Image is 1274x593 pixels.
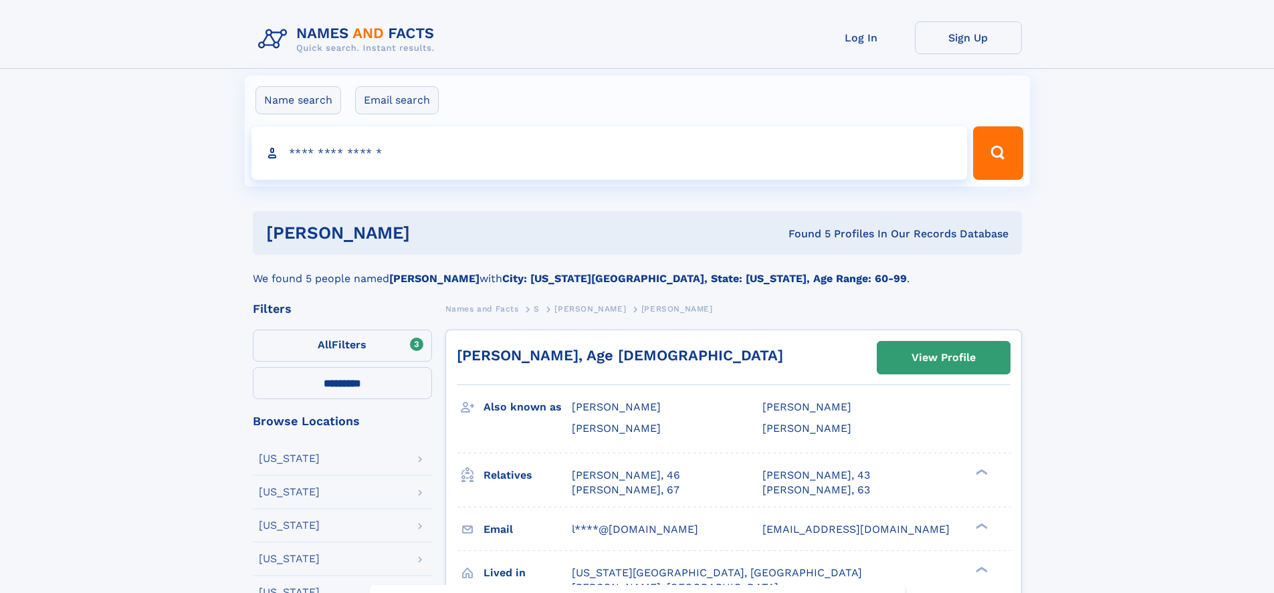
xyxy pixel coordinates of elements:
b: [PERSON_NAME] [389,272,480,285]
div: View Profile [912,342,976,373]
div: [US_STATE] [259,453,320,464]
h3: Email [484,518,572,541]
span: [PERSON_NAME] [554,304,626,314]
a: [PERSON_NAME], 63 [762,483,870,497]
div: ❯ [972,521,988,530]
img: Logo Names and Facts [253,21,445,57]
h3: Relatives [484,464,572,487]
div: We found 5 people named with . [253,255,1022,287]
label: Name search [255,86,341,114]
div: [US_STATE] [259,520,320,531]
button: Search Button [973,126,1023,180]
span: All [318,338,332,351]
a: [PERSON_NAME], 43 [762,468,870,483]
div: ❯ [972,565,988,574]
a: [PERSON_NAME], 46 [572,468,680,483]
input: search input [251,126,968,180]
span: [US_STATE][GEOGRAPHIC_DATA], [GEOGRAPHIC_DATA] [572,566,862,579]
label: Email search [355,86,439,114]
a: [PERSON_NAME], Age [DEMOGRAPHIC_DATA] [457,347,783,364]
b: City: [US_STATE][GEOGRAPHIC_DATA], State: [US_STATE], Age Range: 60-99 [502,272,907,285]
a: [PERSON_NAME] [554,300,626,317]
div: [US_STATE] [259,487,320,497]
div: Found 5 Profiles In Our Records Database [599,227,1008,241]
span: [PERSON_NAME] [572,422,661,435]
span: [PERSON_NAME] [641,304,713,314]
span: [PERSON_NAME] [762,400,851,413]
span: [EMAIL_ADDRESS][DOMAIN_NAME] [762,523,950,536]
div: Browse Locations [253,415,432,427]
h1: [PERSON_NAME] [266,225,599,241]
div: ❯ [972,467,988,476]
a: Sign Up [915,21,1022,54]
a: Names and Facts [445,300,519,317]
a: Log In [808,21,915,54]
h3: Also known as [484,396,572,419]
a: View Profile [877,342,1010,374]
span: [PERSON_NAME] [762,422,851,435]
label: Filters [253,330,432,362]
a: [PERSON_NAME], 67 [572,483,679,497]
h3: Lived in [484,562,572,584]
span: [PERSON_NAME] [572,400,661,413]
div: Filters [253,303,432,315]
div: [US_STATE] [259,554,320,564]
a: S [534,300,540,317]
span: S [534,304,540,314]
